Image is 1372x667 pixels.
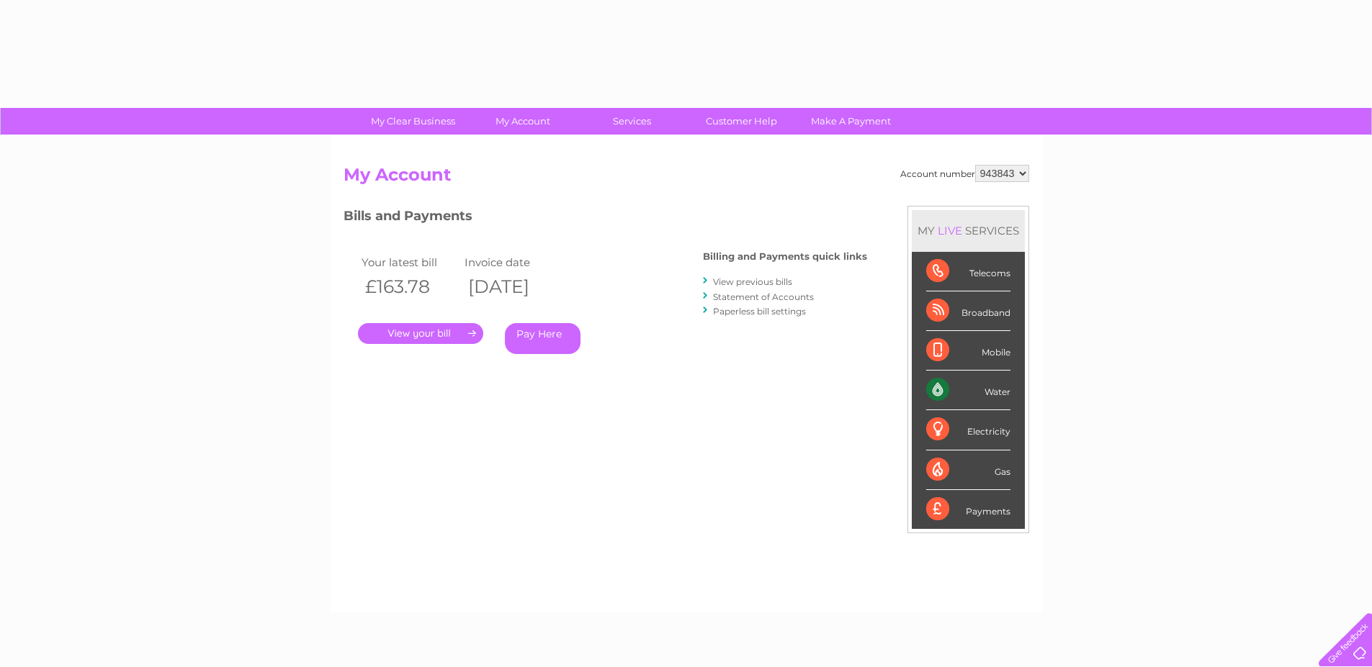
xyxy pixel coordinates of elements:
[463,108,582,135] a: My Account
[900,165,1029,182] div: Account number
[935,224,965,237] div: LIVE
[926,291,1010,331] div: Broadband
[912,210,1025,251] div: MY SERVICES
[926,410,1010,450] div: Electricity
[703,251,867,262] h4: Billing and Payments quick links
[713,306,806,317] a: Paperless bill settings
[573,108,691,135] a: Services
[358,272,462,301] th: £163.78
[505,323,580,354] a: Pay Here
[682,108,801,135] a: Customer Help
[792,108,910,135] a: Make A Payment
[344,165,1029,192] h2: My Account
[358,253,462,272] td: Your latest bill
[713,291,814,302] a: Statement of Accounts
[354,108,472,135] a: My Clear Business
[713,276,792,287] a: View previous bills
[926,490,1010,529] div: Payments
[344,206,867,231] h3: Bills and Payments
[461,272,565,301] th: [DATE]
[358,323,483,344] a: .
[926,371,1010,410] div: Water
[926,252,1010,291] div: Telecoms
[926,331,1010,371] div: Mobile
[926,450,1010,490] div: Gas
[461,253,565,272] td: Invoice date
